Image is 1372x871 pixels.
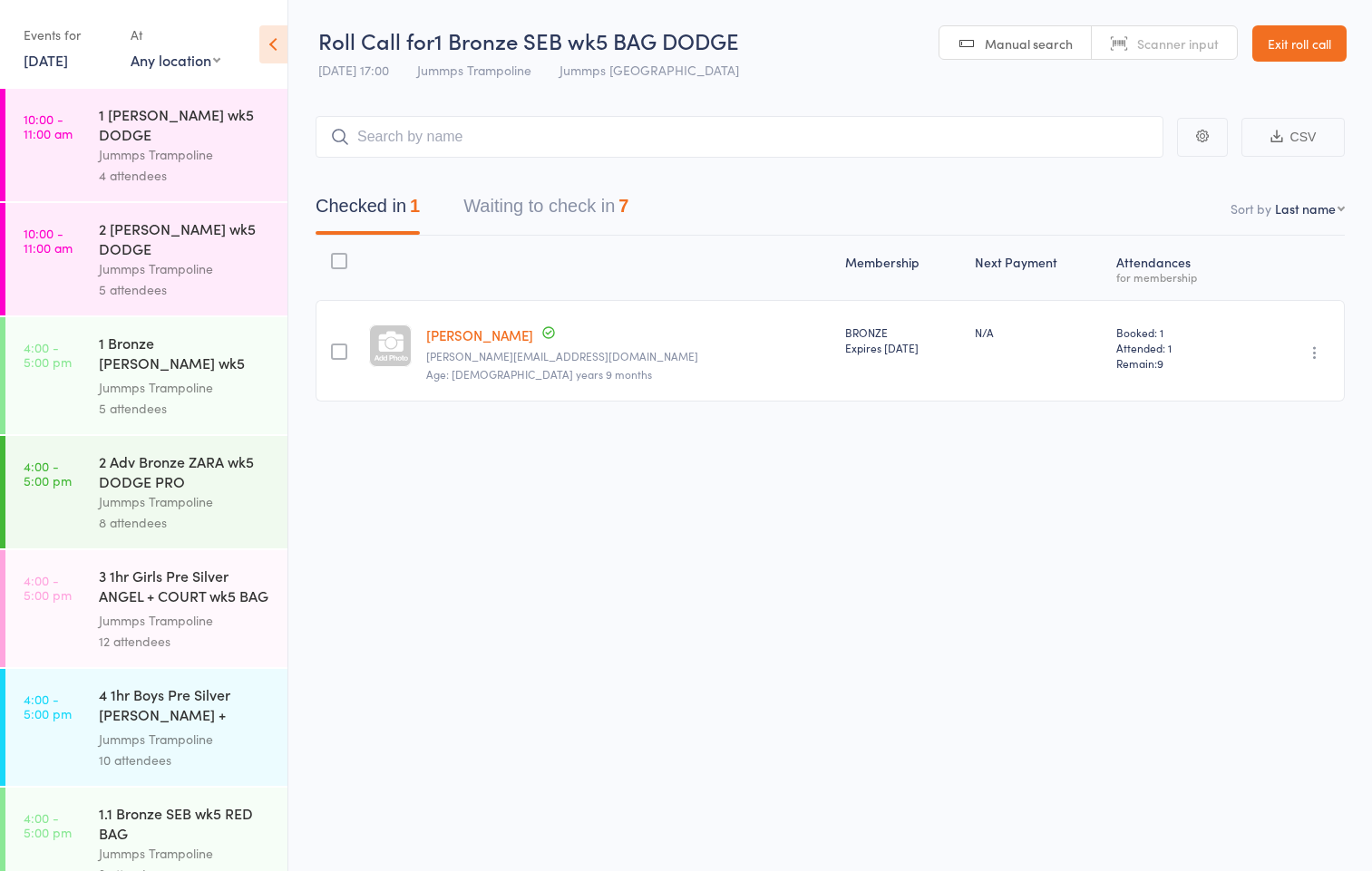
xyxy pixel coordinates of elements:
[131,20,220,50] div: At
[426,366,652,382] span: Age: [DEMOGRAPHIC_DATA] years 9 months
[316,187,420,235] button: Checked in1
[1109,244,1248,292] div: Atten­dances
[1116,324,1241,340] span: Booked: 1
[24,810,72,839] time: 4:00 - 5:00 pm
[1241,118,1345,157] button: CSV
[1231,199,1271,218] label: Sort by
[99,218,272,258] div: 2 [PERSON_NAME] wk5 DODGE
[316,116,1163,158] input: Search by name
[417,61,531,79] span: Jummps Trampoline
[560,61,739,79] span: Jummps [GEOGRAPHIC_DATA]
[5,203,287,315] a: 10:00 -11:00 am2 [PERSON_NAME] wk5 DODGEJummps Trampoline5 attendees
[318,25,434,55] span: Roll Call for
[5,317,287,434] a: 4:00 -5:00 pm1 Bronze [PERSON_NAME] wk5 PRO TRACKJummps Trampoline5 attendees
[24,340,72,369] time: 4:00 - 5:00 pm
[1116,271,1241,283] div: for membership
[318,61,389,79] span: [DATE] 17:00
[5,550,287,667] a: 4:00 -5:00 pm3 1hr Girls Pre Silver ANGEL + COURT wk5 BAG DODGEJummps Trampoline12 attendees
[24,459,72,488] time: 4:00 - 5:00 pm
[99,491,272,512] div: Jummps Trampoline
[1116,340,1241,355] span: Attended: 1
[131,50,220,70] div: Any location
[426,350,831,363] small: prashun@live.com
[99,104,272,144] div: 1 [PERSON_NAME] wk5 DODGE
[24,573,72,602] time: 4:00 - 5:00 pm
[99,729,272,750] div: Jummps Trampoline
[845,340,960,355] div: Expires [DATE]
[24,111,73,140] time: 10:00 - 11:00 am
[99,566,272,610] div: 3 1hr Girls Pre Silver ANGEL + COURT wk5 BAG DODGE
[618,196,628,216] div: 7
[99,843,272,864] div: Jummps Trampoline
[99,144,272,165] div: Jummps Trampoline
[463,187,628,235] button: Waiting to check in7
[99,610,272,631] div: Jummps Trampoline
[1275,199,1336,218] div: Last name
[99,803,272,843] div: 1.1 Bronze SEB wk5 RED BAG
[434,25,739,55] span: 1 Bronze SEB wk5 BAG DODGE
[99,451,272,491] div: 2 Adv Bronze ZARA wk5 DODGE PRO
[1116,355,1241,371] span: Remain:
[99,512,272,533] div: 8 attendees
[99,279,272,300] div: 5 attendees
[5,436,287,548] a: 4:00 -5:00 pm2 Adv Bronze ZARA wk5 DODGE PROJummps Trampoline8 attendees
[99,398,272,419] div: 5 attendees
[838,244,968,292] div: Membership
[99,631,272,652] div: 12 attendees
[410,196,420,216] div: 1
[985,34,1073,53] span: Manual search
[24,692,72,721] time: 4:00 - 5:00 pm
[99,684,272,729] div: 4 1hr Boys Pre Silver [PERSON_NAME] + [PERSON_NAME] wk5 TRACK RED
[845,324,960,355] div: BRONZE
[1157,355,1163,371] span: 9
[426,325,533,344] a: [PERSON_NAME]
[99,258,272,279] div: Jummps Trampoline
[5,669,287,786] a: 4:00 -5:00 pm4 1hr Boys Pre Silver [PERSON_NAME] + [PERSON_NAME] wk5 TRACK REDJummps Trampoline10...
[5,89,287,201] a: 10:00 -11:00 am1 [PERSON_NAME] wk5 DODGEJummps Trampoline4 attendees
[24,226,73,255] time: 10:00 - 11:00 am
[99,165,272,186] div: 4 attendees
[968,244,1109,292] div: Next Payment
[24,50,68,70] a: [DATE]
[1137,34,1219,53] span: Scanner input
[99,377,272,398] div: Jummps Trampoline
[24,20,112,50] div: Events for
[1252,25,1347,62] a: Exit roll call
[99,333,272,377] div: 1 Bronze [PERSON_NAME] wk5 PRO TRACK
[975,324,1102,340] div: N/A
[99,750,272,770] div: 10 attendees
